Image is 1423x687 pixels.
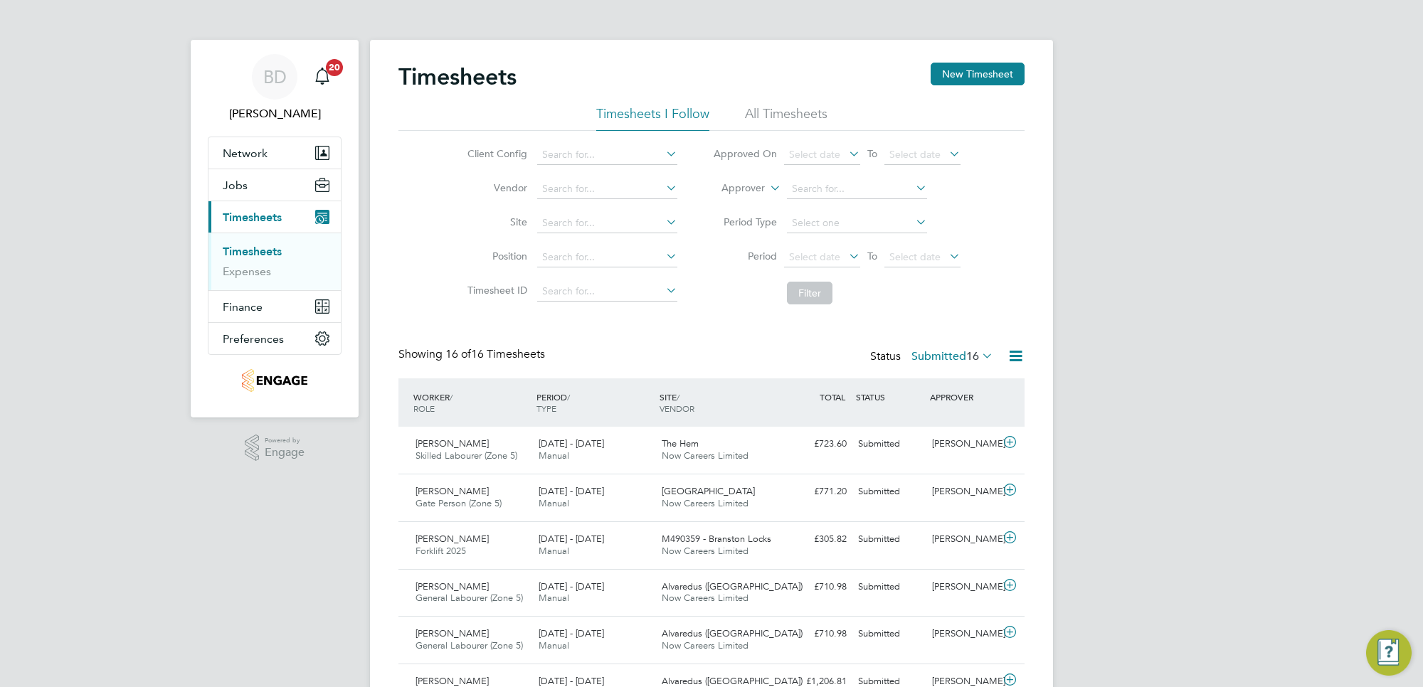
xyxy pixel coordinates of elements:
label: Client Config [463,147,527,160]
span: [PERSON_NAME] [416,437,489,449]
span: General Labourer (Zone 5) [416,592,523,604]
span: [DATE] - [DATE] [539,580,604,592]
div: APPROVER [926,384,1000,410]
div: Timesheets [208,233,341,290]
label: Submitted [911,349,993,363]
span: Now Careers Limited [662,449,748,462]
li: All Timesheets [745,105,827,131]
span: / [677,391,679,403]
a: 20 [308,54,337,100]
div: PERIOD [533,384,656,421]
div: [PERSON_NAME] [926,528,1000,551]
button: Network [208,137,341,169]
div: Submitted [852,480,926,504]
span: Timesheets [223,211,282,224]
span: Forklift 2025 [416,545,466,557]
button: Timesheets [208,201,341,233]
span: 16 Timesheets [445,347,545,361]
span: [PERSON_NAME] [416,533,489,545]
div: Status [870,347,996,367]
span: Select date [789,250,840,263]
a: BD[PERSON_NAME] [208,54,342,122]
span: Alvaredus ([GEOGRAPHIC_DATA]) [662,675,803,687]
button: Engage Resource Center [1366,630,1412,676]
label: Position [463,250,527,262]
span: [PERSON_NAME] [416,627,489,639]
button: New Timesheet [931,63,1025,85]
div: £771.20 [778,480,852,504]
span: Preferences [223,332,284,346]
span: TOTAL [820,391,845,403]
span: Finance [223,300,263,314]
span: VENDOR [660,403,694,414]
span: General Labourer (Zone 5) [416,639,523,651]
label: Vendor [463,181,527,194]
div: STATUS [852,384,926,410]
span: Alvaredus ([GEOGRAPHIC_DATA]) [662,580,803,592]
span: Manual [539,545,569,557]
span: Gate Person (Zone 5) [416,497,502,509]
button: Jobs [208,169,341,201]
span: 16 [966,349,979,363]
span: [DATE] - [DATE] [539,437,604,449]
a: Timesheets [223,245,282,258]
div: WORKER [410,384,533,421]
input: Select one [787,213,927,233]
span: To [863,247,882,265]
label: Period [713,250,777,262]
span: Jobs [223,179,248,192]
span: TYPE [536,403,556,414]
span: / [567,391,570,403]
span: [PERSON_NAME] [416,485,489,497]
span: 16 of [445,347,471,361]
div: £710.98 [778,622,852,646]
span: Now Careers Limited [662,545,748,557]
span: [DATE] - [DATE] [539,675,604,687]
span: Manual [539,639,569,651]
div: Submitted [852,432,926,456]
span: Manual [539,497,569,509]
span: To [863,144,882,163]
button: Finance [208,291,341,322]
span: Now Careers Limited [662,592,748,604]
div: SITE [656,384,779,421]
label: Site [463,215,527,228]
span: M490359 - Branston Locks [662,533,771,545]
label: Timesheet ID [463,284,527,297]
span: BD [263,68,287,86]
div: [PERSON_NAME] [926,480,1000,504]
span: Now Careers Limited [662,639,748,651]
span: / [450,391,453,403]
div: £305.82 [778,528,852,551]
input: Search for... [537,145,677,165]
input: Search for... [787,179,927,199]
span: 20 [326,59,343,76]
input: Search for... [537,282,677,302]
input: Search for... [537,247,677,267]
span: Alvaredus ([GEOGRAPHIC_DATA]) [662,627,803,639]
span: ROLE [413,403,435,414]
span: [PERSON_NAME] [416,580,489,592]
span: Now Careers Limited [662,497,748,509]
div: [PERSON_NAME] [926,575,1000,599]
div: Showing [398,347,548,362]
span: [GEOGRAPHIC_DATA] [662,485,755,497]
img: nowcareers-logo-retina.png [242,369,308,392]
a: Powered byEngage [245,435,305,462]
span: [DATE] - [DATE] [539,533,604,545]
span: [DATE] - [DATE] [539,627,604,639]
div: Submitted [852,528,926,551]
div: £723.60 [778,432,852,456]
button: Filter [787,282,832,304]
h2: Timesheets [398,63,517,91]
span: Manual [539,449,569,462]
span: Engage [265,447,305,459]
div: Submitted [852,575,926,599]
div: [PERSON_NAME] [926,432,1000,456]
a: Go to home page [208,369,342,392]
li: Timesheets I Follow [596,105,709,131]
span: Select date [789,148,840,161]
label: Period Type [713,215,777,228]
div: Submitted [852,622,926,646]
input: Search for... [537,213,677,233]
